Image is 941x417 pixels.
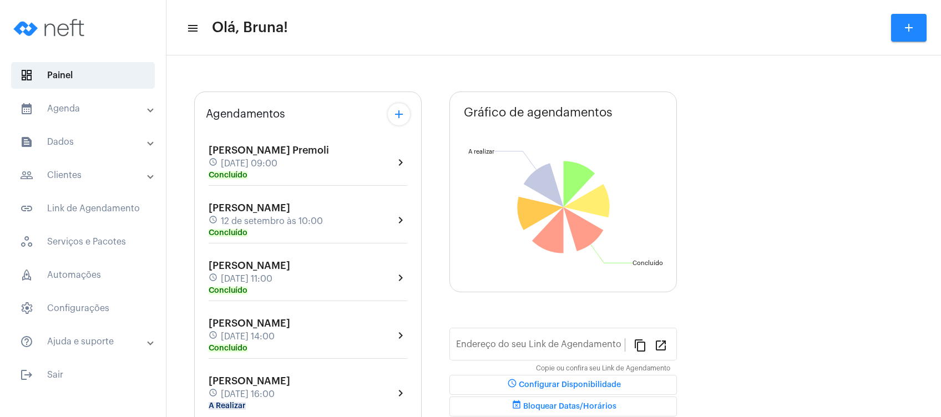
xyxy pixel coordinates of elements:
span: Painel [11,62,155,89]
mat-icon: chevron_right [394,213,407,227]
span: [DATE] 11:00 [221,274,272,284]
mat-icon: content_copy [634,338,647,352]
mat-chip: Concluído [209,344,247,352]
mat-icon: sidenav icon [186,22,198,35]
span: sidenav icon [20,268,33,282]
mat-chip: Concluído [209,171,247,179]
span: [PERSON_NAME] [209,203,290,213]
span: sidenav icon [20,302,33,315]
mat-icon: sidenav icon [20,135,33,149]
mat-chip: Concluído [209,229,247,237]
mat-expansion-panel-header: sidenav iconClientes [7,162,166,189]
mat-icon: schedule [209,273,219,285]
span: Link de Agendamento [11,195,155,222]
span: Automações [11,262,155,288]
mat-icon: add [902,21,915,34]
mat-icon: chevron_right [394,271,407,284]
mat-icon: schedule [209,330,219,343]
text: A realizar [468,149,494,155]
mat-panel-title: Ajuda e suporte [20,335,148,348]
mat-icon: event_busy [510,400,523,413]
mat-hint: Copie ou confira seu Link de Agendamento [536,365,670,373]
img: logo-neft-novo-2.png [9,6,92,50]
span: [DATE] 14:00 [221,332,275,342]
mat-icon: add [392,108,406,121]
span: sidenav icon [20,235,33,248]
mat-chip: A Realizar [209,402,246,410]
mat-panel-title: Agenda [20,102,148,115]
button: Configurar Disponibilidade [449,375,677,395]
mat-icon: sidenav icon [20,102,33,115]
mat-icon: open_in_new [654,338,667,352]
mat-icon: chevron_right [394,156,407,169]
mat-icon: schedule [505,378,519,391]
span: Olá, Bruna! [212,19,288,37]
span: Gráfico de agendamentos [464,106,613,119]
mat-icon: schedule [209,215,219,227]
span: [PERSON_NAME] [209,376,290,386]
mat-icon: chevron_right [394,387,407,400]
mat-expansion-panel-header: sidenav iconDados [7,129,166,155]
mat-icon: sidenav icon [20,335,33,348]
mat-panel-title: Dados [20,135,148,149]
span: [DATE] 16:00 [221,389,275,399]
span: Agendamentos [206,108,285,120]
mat-panel-title: Clientes [20,169,148,182]
span: [PERSON_NAME] [209,261,290,271]
text: Concluído [633,260,663,266]
mat-icon: sidenav icon [20,368,33,382]
span: [PERSON_NAME] Premoli [209,145,329,155]
span: [PERSON_NAME] [209,318,290,328]
button: Bloquear Datas/Horários [449,396,677,416]
span: [DATE] 09:00 [221,159,277,169]
span: Bloquear Datas/Horários [510,403,616,410]
mat-expansion-panel-header: sidenav iconAgenda [7,95,166,122]
span: Serviços e Pacotes [11,228,155,255]
span: Configurações [11,295,155,322]
span: sidenav icon [20,69,33,82]
span: Sair [11,362,155,388]
mat-icon: chevron_right [394,329,407,342]
mat-icon: schedule [209,388,219,400]
span: 12 de setembro às 10:00 [221,216,323,226]
input: Link [456,342,625,352]
span: Configurar Disponibilidade [505,381,621,389]
mat-expansion-panel-header: sidenav iconAjuda e suporte [7,328,166,355]
mat-icon: sidenav icon [20,202,33,215]
mat-icon: schedule [209,157,219,170]
mat-chip: Concluído [209,287,247,294]
mat-icon: sidenav icon [20,169,33,182]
